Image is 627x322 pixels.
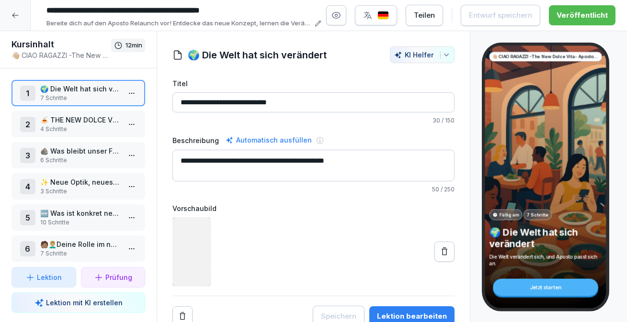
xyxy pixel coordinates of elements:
button: Prüfung [81,267,146,288]
div: KI Helfer [394,51,450,59]
div: Jetzt starten [493,278,598,296]
div: 2 [20,117,35,132]
p: 👋🏼 CIAO RAGAZZI -The New Dolce Vita- Apostorelaunch [11,50,111,60]
p: 7 Schritte [40,94,120,102]
p: / 150 [172,116,455,125]
div: 3🪨 Was bleibt unser Fundament?6 Schritte [11,142,145,168]
p: 🪨 Was bleibt unser Fundament? [40,146,120,156]
p: / 250 [172,185,455,194]
label: Vorschaubild [172,203,455,213]
p: 6 Schritte [40,156,120,165]
p: ✨ Neue Optik, neues Gefühl [40,177,120,187]
p: 👋🏼 CIAO RAGAZZI -The New Dolce Vita- Apostorelaunch [492,54,599,60]
p: Prüfung [105,272,132,282]
p: 🧑🏽👨🏼‍🦱Deine Rolle im neuen Aposto [40,239,120,249]
p: Fällig am [499,211,519,218]
p: 🌍 Die Welt hat sich verändert [40,84,120,94]
div: Entwurf speichern [469,10,532,21]
p: 10 Schritte [40,218,120,227]
p: 7 Schritte [40,249,120,258]
div: Speichern [321,311,356,322]
p: 🌍 Die Welt hat sich verändert [489,226,602,250]
p: Bereite dich auf den Aposto Relaunch vor! Entdecke das neue Konzept, lernen die Veränderungen ken... [46,19,312,28]
div: 3 [20,148,35,163]
button: Veröffentlicht [549,5,616,25]
p: 🆕 Was ist konkret neu? [40,208,120,218]
div: 4✨ Neue Optik, neues Gefühl3 Schritte [11,173,145,200]
button: Teilen [406,5,443,26]
span: 30 [433,117,440,124]
div: Teilen [414,10,435,21]
button: Lektion mit KI erstellen [11,292,145,313]
p: Lektion [37,272,62,282]
p: 4 Schritte [40,125,120,133]
div: Veröffentlicht [557,10,608,21]
p: 🍝 THE NEW DOLCE VITA [40,115,120,125]
h1: Kursinhalt [11,39,111,50]
p: Die Welt verändert sich, und Aposto passt sich an. [489,254,602,267]
div: 1 [20,86,35,101]
div: 5🆕 Was ist konkret neu?10 Schritte [11,204,145,231]
div: 1🌍 Die Welt hat sich verändert7 Schritte [11,80,145,106]
button: Lektion [11,267,76,288]
button: Entwurf speichern [461,5,540,26]
img: de.svg [377,11,389,20]
div: 4 [20,179,35,194]
p: 3 Schritte [40,187,120,196]
div: 6🧑🏽👨🏼‍🦱Deine Rolle im neuen Aposto7 Schritte [11,235,145,262]
label: Beschreibung [172,135,219,145]
div: 5 [20,210,35,225]
button: KI Helfer [390,46,455,63]
h1: 🌍 Die Welt hat sich verändert [188,48,327,62]
label: Titel [172,78,455,89]
span: 50 [432,186,439,193]
div: Automatisch ausfüllen [224,134,314,146]
div: 2🍝 THE NEW DOLCE VITA4 Schritte [11,111,145,137]
p: Lektion mit KI erstellen [46,298,123,308]
div: 6 [20,241,35,256]
p: 12 min [125,41,142,50]
p: 7 Schritte [527,211,548,218]
div: Lektion bearbeiten [377,311,447,322]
